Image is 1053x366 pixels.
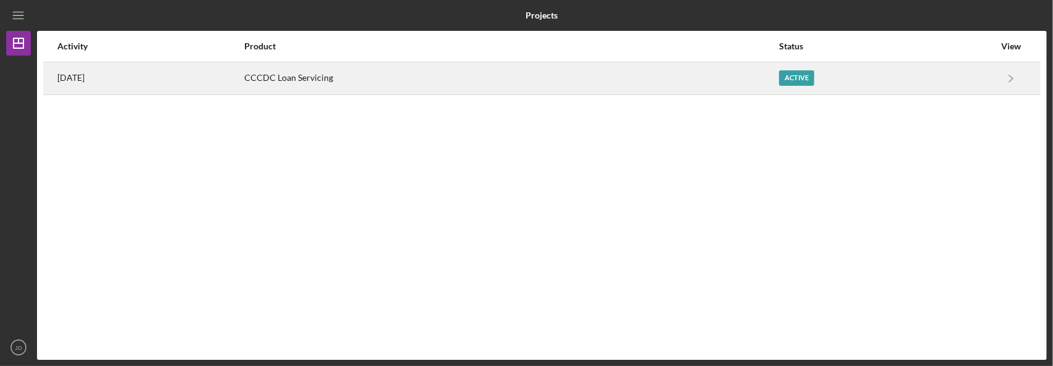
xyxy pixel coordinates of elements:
time: 2025-06-18 18:33 [57,73,85,83]
button: JD [6,335,31,360]
text: JD [15,344,22,351]
div: Product [244,41,778,51]
b: Projects [526,10,558,20]
div: View [996,41,1026,51]
div: Activity [57,41,243,51]
div: Active [779,70,814,86]
div: Status [779,41,994,51]
div: CCCDC Loan Servicing [244,63,778,94]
